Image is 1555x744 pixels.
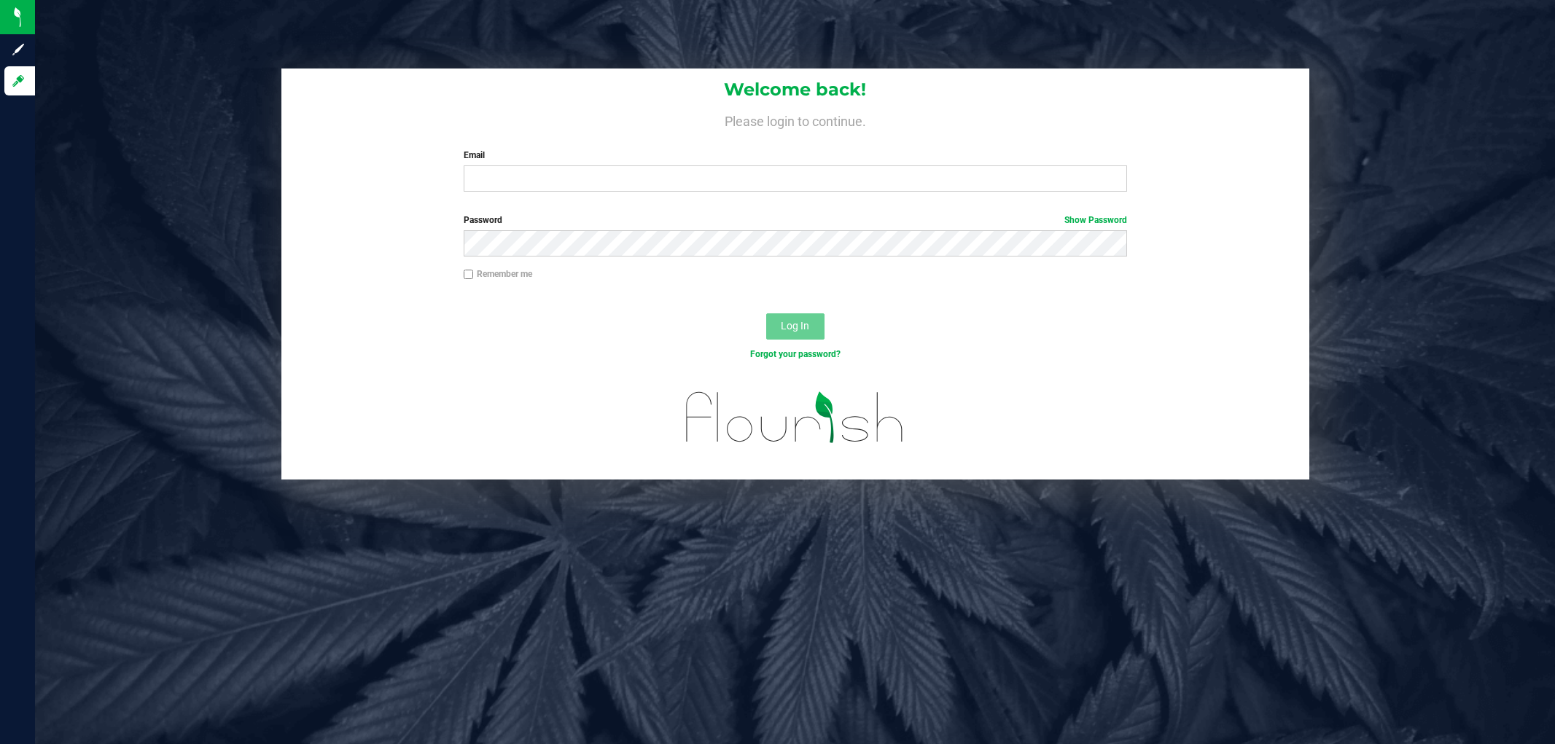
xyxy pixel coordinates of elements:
[464,149,1127,162] label: Email
[766,313,825,340] button: Log In
[750,349,841,359] a: Forgot your password?
[11,74,26,88] inline-svg: Log in
[281,111,1309,128] h4: Please login to continue.
[11,42,26,57] inline-svg: Sign up
[464,270,474,280] input: Remember me
[781,320,809,332] span: Log In
[281,80,1309,99] h1: Welcome back!
[464,267,532,281] label: Remember me
[1064,215,1127,225] a: Show Password
[464,215,502,225] span: Password
[666,376,924,458] img: flourish_logo.svg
